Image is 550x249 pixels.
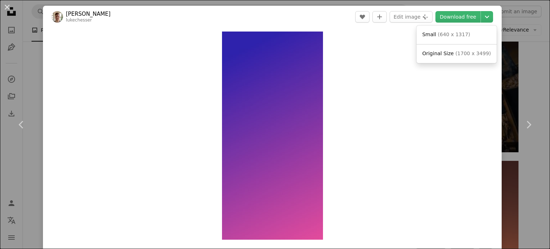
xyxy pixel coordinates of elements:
[438,32,470,37] span: ( 640 x 1317 )
[422,51,454,56] span: Original Size
[422,32,436,37] span: Small
[416,25,497,63] div: Choose download size
[481,11,493,23] button: Choose download size
[455,51,491,56] span: ( 1700 x 3499 )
